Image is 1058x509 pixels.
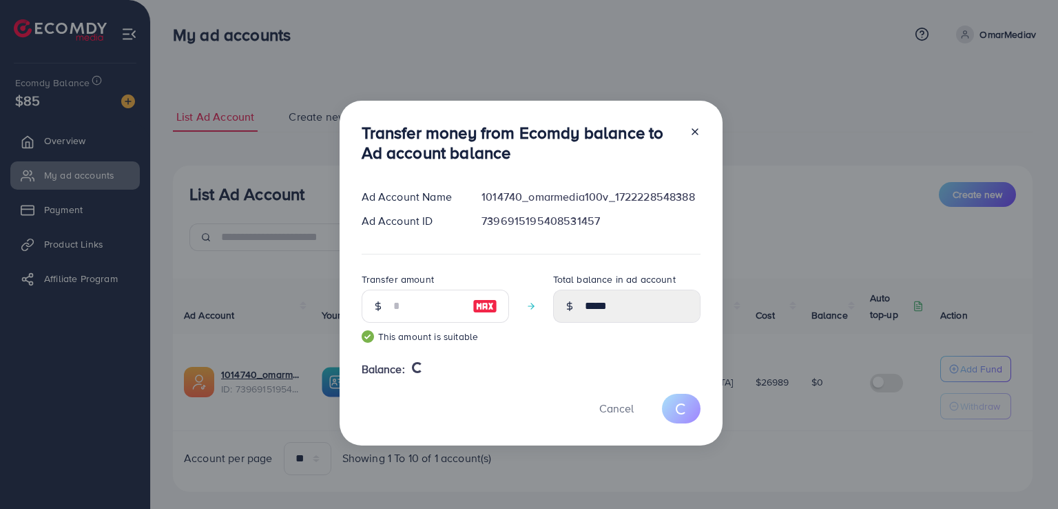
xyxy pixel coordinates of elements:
div: Ad Account ID [351,213,471,229]
img: image [473,298,497,315]
span: Balance: [362,361,405,377]
div: Ad Account Name [351,189,471,205]
small: This amount is suitable [362,330,509,343]
span: Cancel [599,401,634,416]
label: Total balance in ad account [553,272,676,286]
div: 7396915195408531457 [470,213,711,229]
div: 1014740_omarmedia100v_1722228548388 [470,189,711,205]
img: guide [362,330,374,343]
iframe: Chat [999,447,1048,499]
button: Cancel [582,394,651,423]
label: Transfer amount [362,272,434,286]
h3: Transfer money from Ecomdy balance to Ad account balance [362,123,678,163]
